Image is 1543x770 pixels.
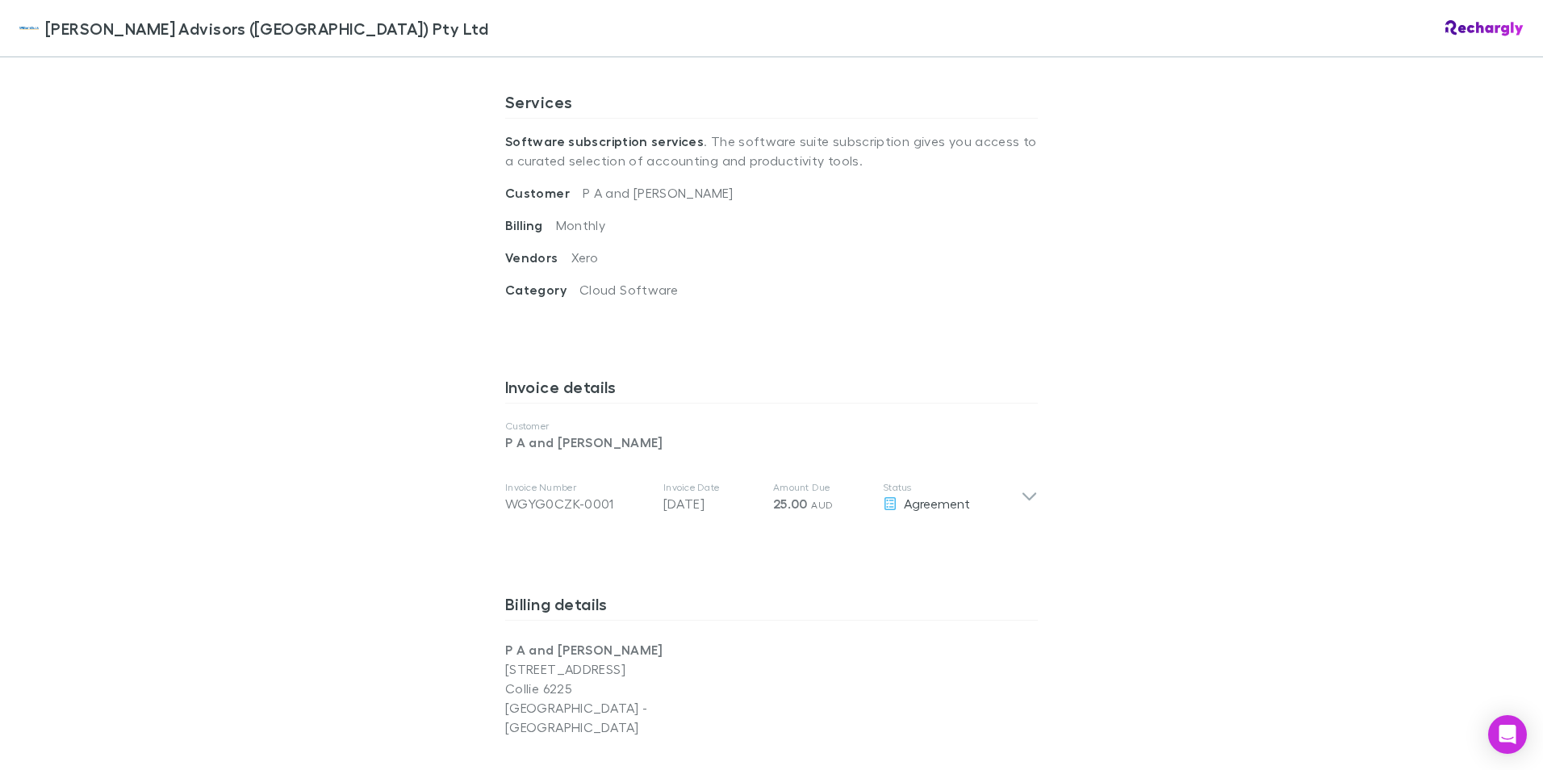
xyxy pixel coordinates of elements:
[505,420,1038,433] p: Customer
[663,481,760,494] p: Invoice Date
[773,481,870,494] p: Amount Due
[505,377,1038,403] h3: Invoice details
[773,496,808,512] span: 25.00
[505,659,771,679] p: [STREET_ADDRESS]
[505,433,1038,452] p: P A and [PERSON_NAME]
[1445,20,1524,36] img: Rechargly Logo
[883,481,1021,494] p: Status
[811,499,833,511] span: AUD
[505,92,1038,118] h3: Services
[45,16,488,40] span: [PERSON_NAME] Advisors ([GEOGRAPHIC_DATA]) Pty Ltd
[583,185,734,200] span: P A and [PERSON_NAME]
[505,133,704,149] strong: Software subscription services
[904,496,970,511] span: Agreement
[19,19,39,38] img: William Buck Advisors (WA) Pty Ltd's Logo
[505,494,650,513] div: WGYG0CZK-0001
[505,119,1038,183] p: . The software suite subscription gives you access to a curated selection of accounting and produ...
[492,465,1051,529] div: Invoice NumberWGYG0CZK-0001Invoice Date[DATE]Amount Due25.00 AUDStatusAgreement
[556,217,606,232] span: Monthly
[1488,715,1527,754] div: Open Intercom Messenger
[505,594,1038,620] h3: Billing details
[663,494,760,513] p: [DATE]
[505,679,771,698] p: Collie 6225
[579,282,678,297] span: Cloud Software
[505,698,771,737] p: [GEOGRAPHIC_DATA] - [GEOGRAPHIC_DATA]
[505,640,771,659] p: P A and [PERSON_NAME]
[505,249,571,266] span: Vendors
[505,282,579,298] span: Category
[505,217,556,233] span: Billing
[505,481,650,494] p: Invoice Number
[571,249,598,265] span: Xero
[505,185,583,201] span: Customer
